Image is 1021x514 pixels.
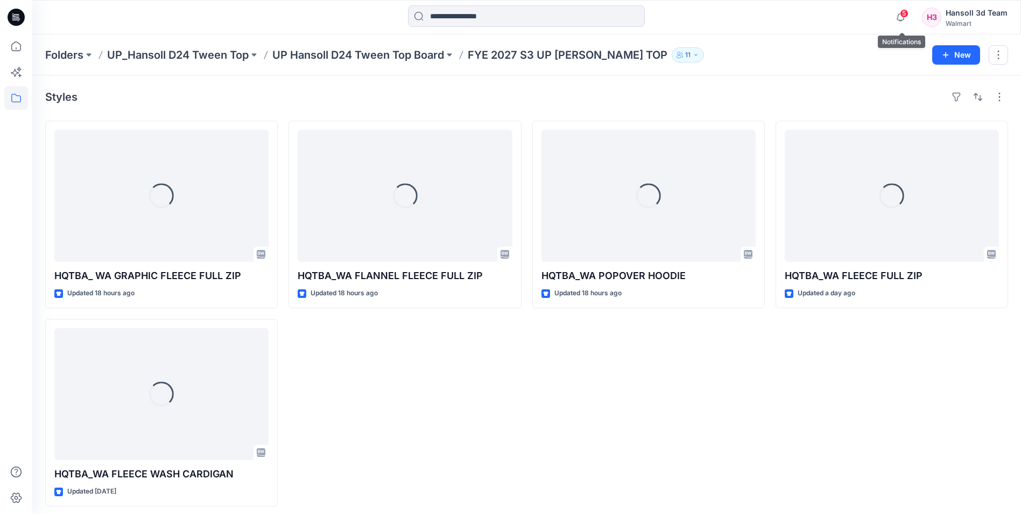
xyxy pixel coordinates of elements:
[311,288,378,299] p: Updated 18 hours ago
[685,49,691,61] p: 11
[946,6,1008,19] div: Hansoll 3d Team
[45,47,83,62] a: Folders
[272,47,444,62] a: UP Hansoll D24 Tween Top Board
[932,45,980,65] button: New
[946,19,1008,27] div: Walmart
[554,288,622,299] p: Updated 18 hours ago
[298,268,512,283] p: HQTBA_WA FLANNEL FLEECE FULL ZIP
[45,91,78,103] h4: Styles
[798,288,855,299] p: Updated a day ago
[54,268,269,283] p: HQTBA_ WA GRAPHIC FLEECE FULL ZIP
[107,47,249,62] a: UP_Hansoll D24 Tween Top
[900,9,909,18] span: 5
[922,8,941,27] div: H3
[54,467,269,482] p: HQTBA_WA FLEECE WASH CARDIGAN
[67,486,116,497] p: Updated [DATE]
[785,268,999,283] p: HQTBA_WA FLEECE FULL ZIP
[468,47,667,62] p: FYE 2027 S3 UP [PERSON_NAME] TOP
[67,288,135,299] p: Updated 18 hours ago
[672,47,704,62] button: 11
[541,268,756,283] p: HQTBA_WA POPOVER HOODIE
